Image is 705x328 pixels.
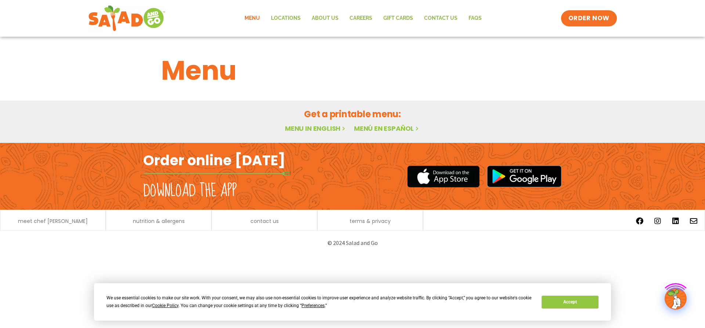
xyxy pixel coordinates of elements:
[344,10,378,27] a: Careers
[265,10,306,27] a: Locations
[18,219,88,224] a: meet chef [PERSON_NAME]
[463,10,487,27] a: FAQs
[239,10,487,27] nav: Menu
[350,219,391,224] a: terms & privacy
[143,181,237,201] h2: Download the app
[407,165,480,188] img: appstore
[378,10,419,27] a: GIFT CARDS
[285,124,347,133] a: Menu in English
[487,165,562,187] img: google_play
[94,283,611,321] div: Cookie Consent Prompt
[152,303,178,308] span: Cookie Policy
[147,238,558,248] p: © 2024 Salad and Go
[542,296,598,309] button: Accept
[143,172,290,176] img: fork
[354,124,420,133] a: Menú en español
[161,108,544,120] h2: Get a printable menu:
[133,219,185,224] a: nutrition & allergens
[301,303,325,308] span: Preferences
[239,10,265,27] a: Menu
[143,151,285,169] h2: Order online [DATE]
[88,4,166,33] img: new-SAG-logo-768×292
[161,51,544,90] h1: Menu
[106,294,533,310] div: We use essential cookies to make our site work. With your consent, we may also use non-essential ...
[568,14,610,23] span: ORDER NOW
[250,219,279,224] a: contact us
[419,10,463,27] a: Contact Us
[561,10,617,26] a: ORDER NOW
[306,10,344,27] a: About Us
